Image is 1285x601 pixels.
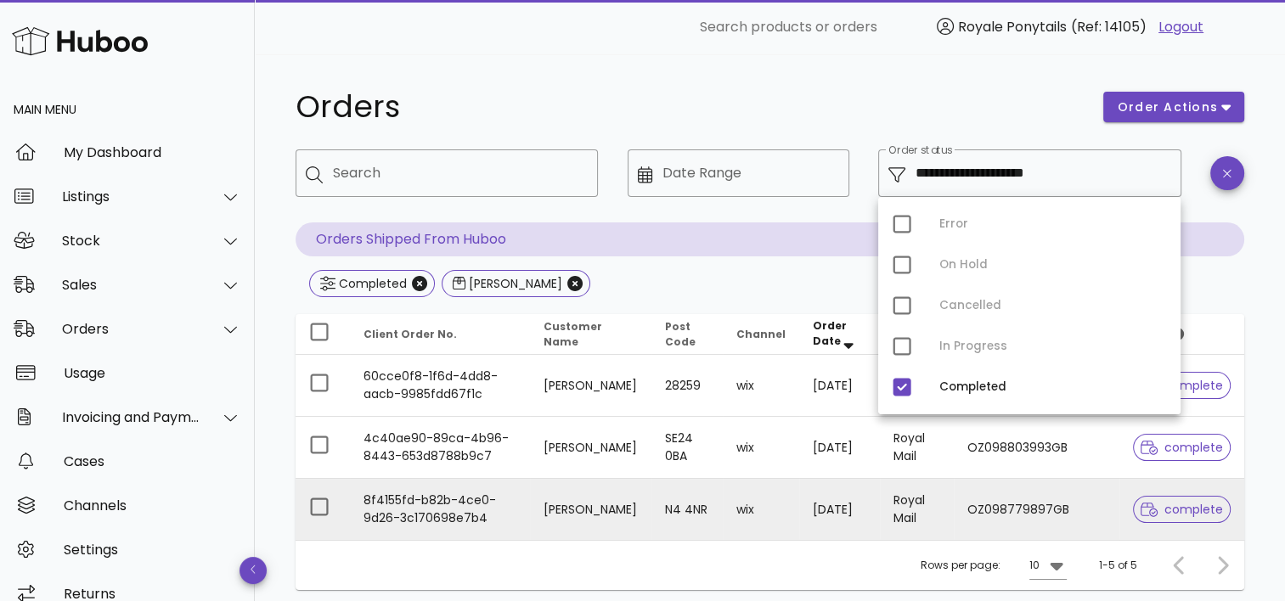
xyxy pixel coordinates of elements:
[799,314,880,355] th: Order Date: Sorted descending. Activate to remove sorting.
[64,453,241,469] div: Cases
[1099,558,1137,573] div: 1-5 of 5
[296,92,1083,122] h1: Orders
[813,318,847,348] span: Order Date
[880,479,955,540] td: Royal Mail
[350,479,530,540] td: 8f4155fd-b82b-4ce0-9d26-3c170698e7b4
[651,417,722,479] td: SE24 0BA
[723,314,799,355] th: Channel
[1071,17,1147,37] span: (Ref: 14105)
[736,327,786,341] span: Channel
[412,276,427,291] button: Close
[880,417,955,479] td: Royal Mail
[544,319,602,349] span: Customer Name
[723,355,799,417] td: wix
[799,355,880,417] td: [DATE]
[1029,552,1067,579] div: 10Rows per page:
[62,233,200,249] div: Stock
[888,144,952,157] label: Order status
[799,417,880,479] td: [DATE]
[954,417,1119,479] td: OZ098803993GB
[350,355,530,417] td: 60cce0f8-1f6d-4dd8-aacb-9985fdd67f1c
[665,319,696,349] span: Post Code
[350,417,530,479] td: 4c40ae90-89ca-4b96-8443-653d8788b9c7
[64,542,241,558] div: Settings
[530,314,651,355] th: Customer Name
[723,417,799,479] td: wix
[1141,503,1223,515] span: complete
[62,409,200,425] div: Invoicing and Payments
[350,314,530,355] th: Client Order No.
[64,497,241,514] div: Channels
[1158,17,1203,37] a: Logout
[651,314,722,355] th: Post Code
[530,479,651,540] td: [PERSON_NAME]
[921,541,1067,590] div: Rows per page:
[62,277,200,293] div: Sales
[64,144,241,160] div: My Dashboard
[62,321,200,337] div: Orders
[364,327,457,341] span: Client Order No.
[799,479,880,540] td: [DATE]
[1029,558,1040,573] div: 10
[567,276,583,291] button: Close
[530,417,651,479] td: [PERSON_NAME]
[723,479,799,540] td: wix
[1103,92,1244,122] button: order actions
[651,355,722,417] td: 28259
[954,479,1119,540] td: OZ098779897GB
[12,23,148,59] img: Huboo Logo
[939,380,1167,394] div: Completed
[530,355,651,417] td: [PERSON_NAME]
[1141,379,1223,391] span: complete
[335,275,407,292] div: Completed
[1117,98,1219,116] span: order actions
[62,188,200,205] div: Listings
[958,17,1067,37] span: Royale Ponytails
[465,275,562,292] div: [PERSON_NAME]
[296,222,1244,256] p: Orders Shipped From Huboo
[1141,441,1223,453] span: complete
[64,365,241,381] div: Usage
[1119,314,1244,355] th: Status
[651,479,722,540] td: N4 4NR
